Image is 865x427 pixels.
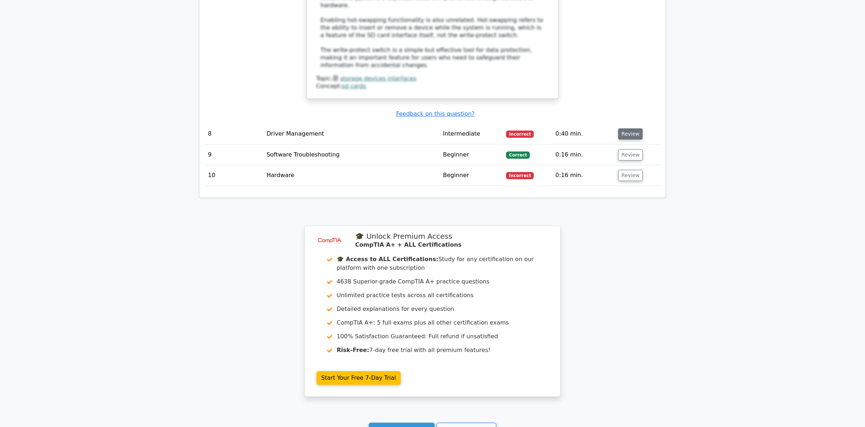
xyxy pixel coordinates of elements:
td: 8 [205,124,263,144]
button: Review [618,149,643,160]
td: 9 [205,145,263,165]
button: Review [618,170,643,181]
div: Topic: [316,75,549,83]
td: Intermediate [440,124,504,144]
button: Review [618,128,643,140]
a: storage devices interfaces [340,75,417,82]
div: Concept: [316,83,549,90]
span: Correct [506,151,529,159]
td: Beginner [440,145,504,165]
td: Beginner [440,165,504,186]
td: 0:16 min. [553,145,615,165]
a: sd cards [342,83,366,89]
td: Software Troubleshooting [263,145,440,165]
td: 0:40 min. [553,124,615,144]
a: Feedback on this question? [396,110,475,117]
td: 0:16 min. [553,165,615,186]
span: Incorrect [506,172,534,179]
td: Hardware [263,165,440,186]
a: Start Your Free 7-Day Trial [316,371,401,385]
td: Driver Management [263,124,440,144]
td: 10 [205,165,263,186]
span: Incorrect [506,131,534,138]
